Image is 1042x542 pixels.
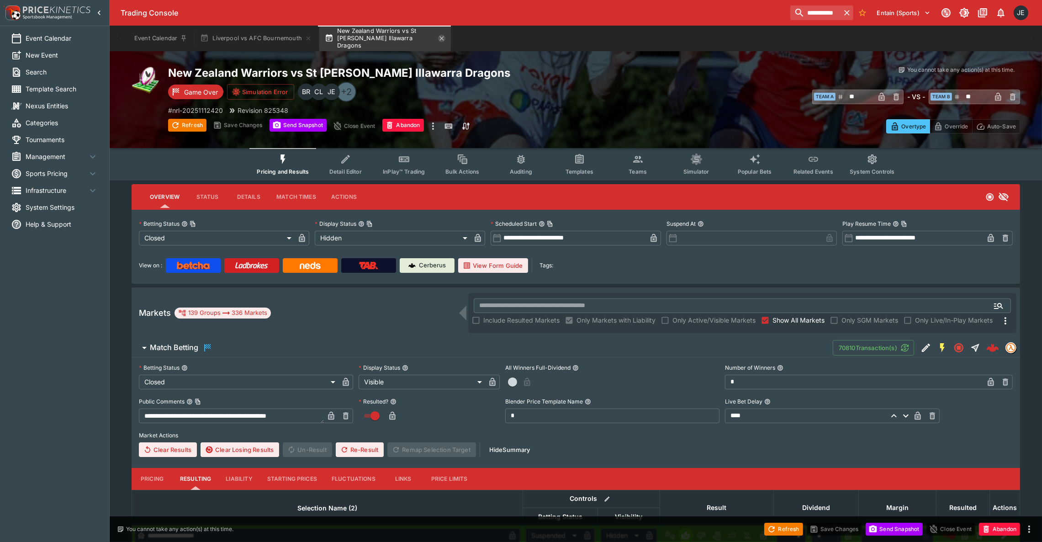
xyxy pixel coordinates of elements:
[774,490,859,525] th: Dividend
[428,119,439,133] button: more
[510,168,532,175] span: Auditing
[986,341,999,354] img: logo-cerberus--red.svg
[132,66,161,95] img: rugby_league.png
[195,399,201,405] button: Copy To Clipboard
[329,168,362,175] span: Detail Editor
[1005,342,1016,353] div: tradingmodel
[936,490,990,525] th: Resulted
[979,524,1020,533] span: Mark an event as closed and abandoned.
[168,119,206,132] button: Refresh
[539,221,545,227] button: Scheduled StartCopy To Clipboard
[901,221,907,227] button: Copy To Clipboard
[26,219,98,229] span: Help & Support
[585,399,591,405] button: Blender Price Template Name
[572,365,579,371] button: All Winners Full-Dividend
[842,220,891,228] p: Play Resume Time
[859,490,936,525] th: Margin
[566,168,593,175] span: Templates
[382,119,423,132] button: Abandon
[907,66,1015,74] p: You cannot take any action(s) at this time.
[235,262,268,269] img: Ladbrokes
[26,50,98,60] span: New Event
[1014,5,1028,20] div: James Edlin
[238,106,288,115] p: Revision 825348
[907,92,925,101] h6: - VS -
[26,135,98,144] span: Tournaments
[972,119,1020,133] button: Auto-Save
[698,221,704,227] button: Suspend At
[26,33,98,43] span: Event Calendar
[383,468,424,490] button: Links
[26,84,98,94] span: Template Search
[129,26,193,51] button: Event Calendar
[993,5,1009,21] button: Notifications
[187,186,228,208] button: Status
[184,87,218,97] p: Game Over
[311,84,327,100] div: Chad Liu
[918,340,934,356] button: Edit Detail
[901,122,926,131] p: Overtype
[190,221,196,227] button: Copy To Clipboard
[990,490,1020,525] th: Actions
[930,119,972,133] button: Override
[139,258,162,273] label: View on :
[577,315,656,325] span: Only Markets with Liability
[1024,524,1035,535] button: more
[195,26,317,51] button: Liverpool vs AFC Bournemouth
[249,148,902,181] div: Event type filters
[483,315,560,325] span: Include Resulted Markets
[139,231,295,245] div: Closed
[139,220,180,228] p: Betting Status
[139,398,185,405] p: Public Comments
[793,168,833,175] span: Related Events
[523,490,660,508] th: Controls
[886,119,930,133] button: Overtype
[672,315,756,325] span: Only Active/Visible Markets
[945,122,968,131] p: Override
[218,468,259,490] button: Liability
[984,339,1002,357] a: 3f7c08e1-c646-425d-b722-40560521ccad
[725,398,762,405] p: Live Bet Delay
[323,84,340,100] div: James Edlin
[228,186,269,208] button: Details
[132,468,173,490] button: Pricing
[855,5,870,20] button: No Bookmarks
[931,93,952,101] span: Team B
[505,398,583,405] p: Blender Price Template Name
[1000,315,1011,326] svg: More
[26,67,98,77] span: Search
[168,66,594,80] h2: Copy To Clipboard
[178,308,267,319] div: 139 Groups 336 Markets
[934,340,951,356] button: SGM Enabled
[270,119,327,132] button: Send Snapshot
[23,15,72,19] img: Sportsbook Management
[764,523,803,536] button: Refresh
[951,340,967,356] button: Closed
[833,340,914,356] button: 70810Transaction(s)
[139,375,339,389] div: Closed
[260,468,324,490] button: Starting Prices
[979,523,1020,536] button: Abandon
[139,429,1013,442] label: Market Actions
[390,399,397,405] button: Resulted?
[3,4,21,22] img: PriceKinetics Logo
[445,168,479,175] span: Bulk Actions
[814,93,836,101] span: Team A
[458,258,528,273] button: View Form Guide
[547,221,553,227] button: Copy To Clipboard
[987,122,1016,131] p: Auto-Save
[772,315,825,325] span: Show All Markets
[666,220,696,228] p: Suspend At
[540,258,553,273] label: Tags:
[725,364,775,372] p: Number of Winners
[181,221,188,227] button: Betting StatusCopy To Clipboard
[227,84,294,100] button: Simulation Error
[505,364,571,372] p: All Winners Full-Dividend
[359,375,485,389] div: Visible
[491,220,537,228] p: Scheduled Start
[287,503,367,514] span: Selection Name (2)
[938,5,954,21] button: Connected to PK
[186,399,193,405] button: Public CommentsCopy To Clipboard
[893,221,899,227] button: Play Resume TimeCopy To Clipboard
[132,339,833,357] button: Match Betting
